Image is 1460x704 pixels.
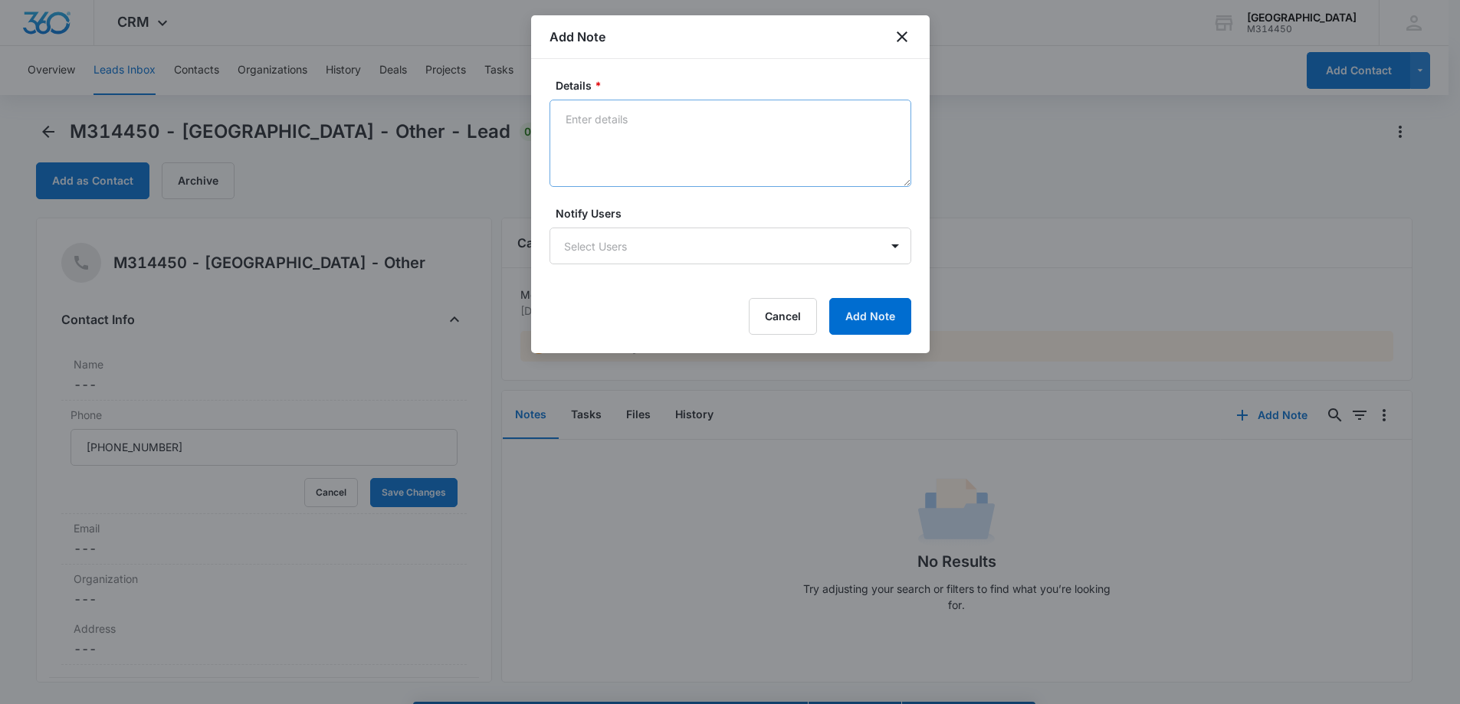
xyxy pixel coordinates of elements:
[749,298,817,335] button: Cancel
[556,205,917,221] label: Notify Users
[893,28,911,46] button: close
[556,77,917,93] label: Details
[550,28,605,46] h1: Add Note
[829,298,911,335] button: Add Note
